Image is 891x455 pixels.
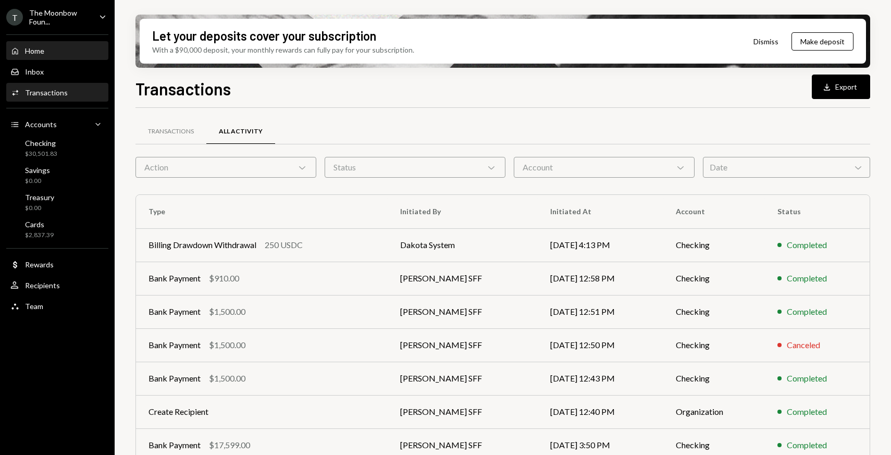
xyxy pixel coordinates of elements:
div: Bank Payment [148,272,201,285]
div: All Activity [219,127,263,136]
div: Team [25,302,43,311]
div: Transactions [25,88,68,97]
div: $1,500.00 [209,372,245,385]
div: Bank Payment [148,339,201,351]
th: Status [765,195,870,228]
a: Accounts [6,115,108,133]
a: Team [6,297,108,315]
div: Transactions [148,127,194,136]
td: [DATE] 12:40 PM [538,395,663,428]
td: Checking [663,262,765,295]
div: T [6,9,23,26]
div: Cards [25,220,54,229]
div: Status [325,157,505,178]
td: Checking [663,328,765,362]
div: Bank Payment [148,372,201,385]
div: Let your deposits cover your subscription [152,27,376,44]
div: Checking [25,139,57,147]
a: Transactions [6,83,108,102]
div: Completed [787,405,827,418]
div: Completed [787,272,827,285]
td: Checking [663,228,765,262]
td: Dakota System [388,228,538,262]
td: [DATE] 12:50 PM [538,328,663,362]
div: Completed [787,372,827,385]
div: Home [25,46,44,55]
div: $1,500.00 [209,339,245,351]
td: [PERSON_NAME] SFF [388,395,538,428]
a: Rewards [6,255,108,274]
div: Accounts [25,120,57,129]
a: Recipients [6,276,108,294]
div: Action [135,157,316,178]
th: Type [136,195,388,228]
div: The Moonbow Foun... [29,8,91,26]
div: $1,500.00 [209,305,245,318]
a: Inbox [6,62,108,81]
a: Savings$0.00 [6,163,108,188]
div: $17,599.00 [209,439,250,451]
th: Initiated At [538,195,663,228]
div: Completed [787,239,827,251]
div: Account [514,157,695,178]
div: $30,501.83 [25,150,57,158]
div: With a $90,000 deposit, your monthly rewards can fully pay for your subscription. [152,44,414,55]
div: Completed [787,439,827,451]
td: Checking [663,295,765,328]
td: [DATE] 12:58 PM [538,262,663,295]
a: All Activity [206,118,275,145]
div: 250 USDC [265,239,303,251]
td: [DATE] 12:51 PM [538,295,663,328]
td: [DATE] 4:13 PM [538,228,663,262]
a: Home [6,41,108,60]
div: Canceled [787,339,820,351]
td: [PERSON_NAME] SFF [388,262,538,295]
td: Organization [663,395,765,428]
div: Date [703,157,870,178]
td: [PERSON_NAME] SFF [388,295,538,328]
th: Initiated By [388,195,538,228]
td: Checking [663,362,765,395]
div: Savings [25,166,50,175]
button: Dismiss [740,29,791,54]
div: $0.00 [25,177,50,186]
div: $910.00 [209,272,239,285]
div: Treasury [25,193,54,202]
div: Bank Payment [148,305,201,318]
div: Rewards [25,260,54,269]
div: Recipients [25,281,60,290]
div: Inbox [25,67,44,76]
div: Billing Drawdown Withdrawal [148,239,256,251]
td: Create Recipient [136,395,388,428]
div: Bank Payment [148,439,201,451]
a: Treasury$0.00 [6,190,108,215]
td: [PERSON_NAME] SFF [388,362,538,395]
a: Checking$30,501.83 [6,136,108,161]
td: [PERSON_NAME] SFF [388,328,538,362]
button: Export [812,75,870,99]
td: [DATE] 12:43 PM [538,362,663,395]
a: Transactions [135,118,206,145]
a: Cards$2,837.39 [6,217,108,242]
button: Make deposit [791,32,853,51]
div: $2,837.39 [25,231,54,240]
h1: Transactions [135,78,231,99]
div: $0.00 [25,204,54,213]
div: Completed [787,305,827,318]
th: Account [663,195,765,228]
